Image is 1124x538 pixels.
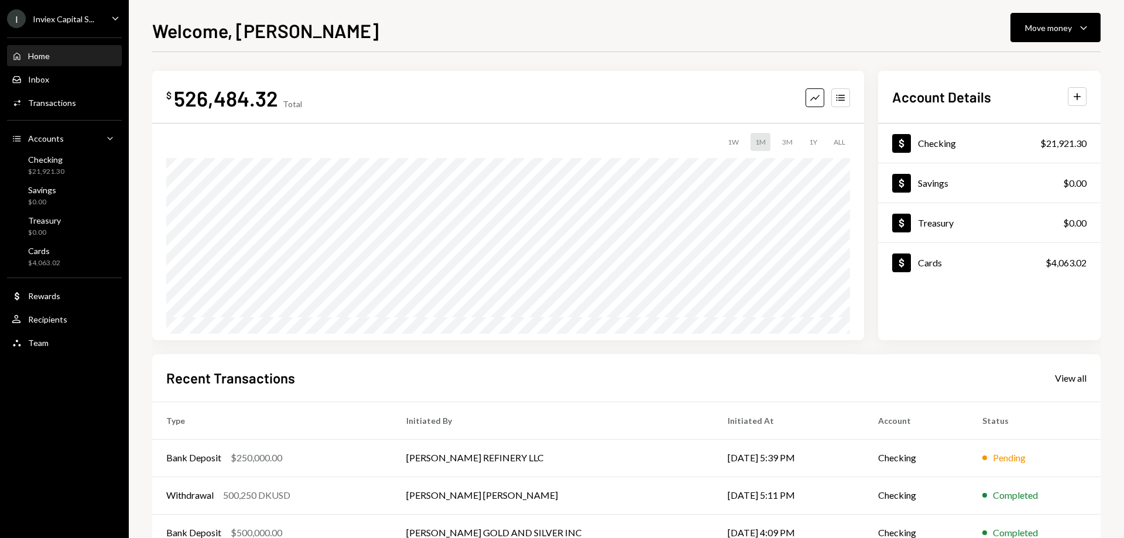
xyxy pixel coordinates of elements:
[7,242,122,270] a: Cards$4,063.02
[1055,372,1087,384] div: View all
[714,439,864,477] td: [DATE] 5:39 PM
[28,167,64,177] div: $21,921.30
[28,155,64,165] div: Checking
[28,228,61,238] div: $0.00
[864,402,968,439] th: Account
[223,488,290,502] div: 500,250 DKUSD
[1063,176,1087,190] div: $0.00
[878,163,1101,203] a: Savings$0.00
[829,133,850,151] div: ALL
[7,181,122,210] a: Savings$0.00
[751,133,770,151] div: 1M
[28,133,64,143] div: Accounts
[993,488,1038,502] div: Completed
[1063,216,1087,230] div: $0.00
[166,90,172,101] div: $
[28,185,56,195] div: Savings
[28,51,50,61] div: Home
[878,243,1101,282] a: Cards$4,063.02
[7,309,122,330] a: Recipients
[28,197,56,207] div: $0.00
[804,133,822,151] div: 1Y
[28,215,61,225] div: Treasury
[152,19,379,42] h1: Welcome, [PERSON_NAME]
[7,9,26,28] div: I
[918,217,954,228] div: Treasury
[392,402,714,439] th: Initiated By
[968,402,1101,439] th: Status
[864,439,968,477] td: Checking
[28,74,49,84] div: Inbox
[777,133,797,151] div: 3M
[152,402,392,439] th: Type
[7,128,122,149] a: Accounts
[1010,13,1101,42] button: Move money
[392,439,714,477] td: [PERSON_NAME] REFINERY LLC
[7,92,122,113] a: Transactions
[993,451,1026,465] div: Pending
[283,99,302,109] div: Total
[28,98,76,108] div: Transactions
[892,87,991,107] h2: Account Details
[1040,136,1087,150] div: $21,921.30
[714,402,864,439] th: Initiated At
[166,368,295,388] h2: Recent Transactions
[723,133,743,151] div: 1W
[231,451,282,465] div: $250,000.00
[174,85,278,111] div: 526,484.32
[28,314,67,324] div: Recipients
[7,45,122,66] a: Home
[28,246,60,256] div: Cards
[7,68,122,90] a: Inbox
[878,203,1101,242] a: Treasury$0.00
[7,285,122,306] a: Rewards
[166,488,214,502] div: Withdrawal
[7,151,122,179] a: Checking$21,921.30
[864,477,968,514] td: Checking
[166,451,221,465] div: Bank Deposit
[918,257,942,268] div: Cards
[1025,22,1072,34] div: Move money
[33,14,94,24] div: Inviex Capital S...
[878,124,1101,163] a: Checking$21,921.30
[7,332,122,353] a: Team
[1046,256,1087,270] div: $4,063.02
[714,477,864,514] td: [DATE] 5:11 PM
[918,177,948,189] div: Savings
[392,477,714,514] td: [PERSON_NAME] [PERSON_NAME]
[28,258,60,268] div: $4,063.02
[918,138,956,149] div: Checking
[7,212,122,240] a: Treasury$0.00
[28,338,49,348] div: Team
[1055,371,1087,384] a: View all
[28,291,60,301] div: Rewards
